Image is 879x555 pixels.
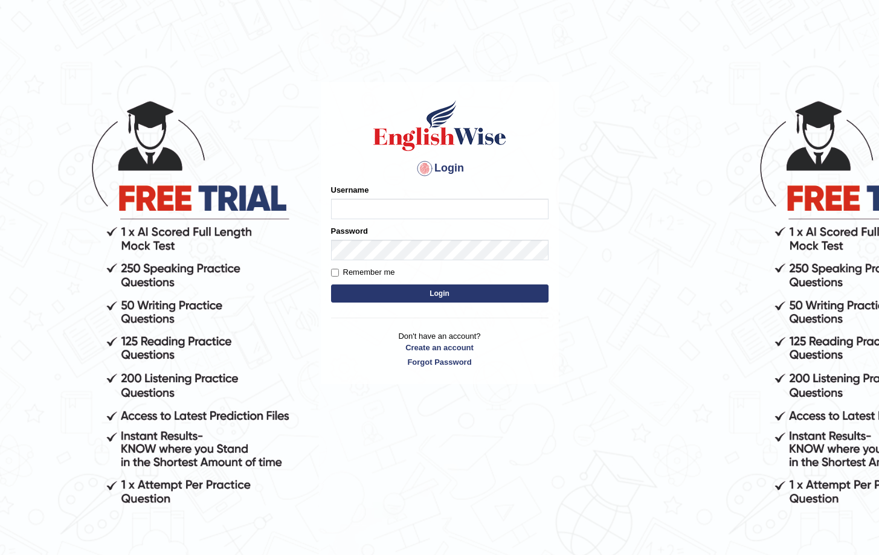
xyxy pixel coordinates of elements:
img: Logo of English Wise sign in for intelligent practice with AI [371,98,509,153]
a: Forgot Password [331,356,549,368]
input: Remember me [331,269,339,277]
h4: Login [331,159,549,178]
label: Remember me [331,266,395,278]
label: Username [331,184,369,196]
button: Login [331,284,549,303]
a: Create an account [331,342,549,353]
label: Password [331,225,368,237]
p: Don't have an account? [331,330,549,368]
